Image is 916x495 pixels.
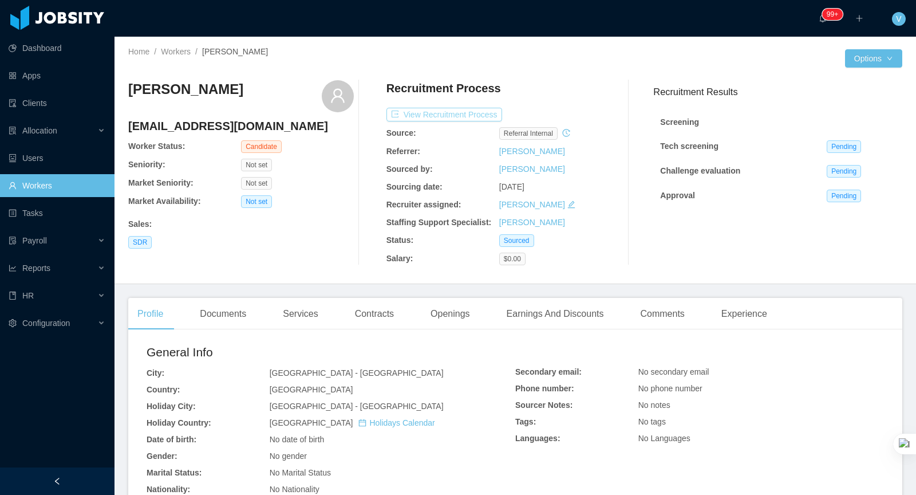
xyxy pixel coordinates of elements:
[499,218,565,227] a: [PERSON_NAME]
[515,434,560,443] b: Languages:
[567,201,575,209] i: icon: edit
[128,236,152,249] span: SDR
[270,485,319,494] span: No Nationality
[9,174,105,197] a: icon: userWorkers
[562,129,570,137] i: icon: history
[128,160,165,169] b: Seniority:
[128,298,172,330] div: Profile
[191,298,255,330] div: Documents
[270,385,353,394] span: [GEOGRAPHIC_DATA]
[9,202,105,225] a: icon: profileTasks
[386,235,413,245] b: Status:
[147,402,196,411] b: Holiday City:
[147,451,177,461] b: Gender:
[241,140,282,153] span: Candidate
[827,165,861,178] span: Pending
[147,368,164,378] b: City:
[386,108,502,121] button: icon: exportView Recruitment Process
[9,319,17,327] i: icon: setting
[896,12,901,26] span: V
[9,237,17,245] i: icon: file-protect
[241,177,272,190] span: Not set
[638,416,884,428] div: No tags
[128,219,152,229] b: Sales :
[128,142,185,151] b: Worker Status:
[161,47,191,56] a: Workers
[147,468,202,477] b: Marital Status:
[660,166,740,175] strong: Challenge evaluation
[712,298,776,330] div: Experience
[638,434,690,443] span: No Languages
[638,384,702,393] span: No phone number
[270,451,307,461] span: No gender
[499,127,558,140] span: Referral internal
[638,367,709,376] span: No secondary email
[22,291,34,300] span: HR
[358,418,435,427] a: icon: calendarHolidays Calendar
[147,343,515,362] h2: General Info
[386,110,502,119] a: icon: exportView Recruitment Process
[22,319,70,328] span: Configuration
[638,400,670,410] span: No notes
[9,292,17,300] i: icon: book
[855,14,863,22] i: icon: plus
[515,367,582,376] b: Secondary email:
[270,418,435,427] span: [GEOGRAPHIC_DATA]
[147,435,196,444] b: Date of birth:
[22,264,50,273] span: Reports
[499,253,526,265] span: $0.00
[421,298,479,330] div: Openings
[386,164,433,174] b: Sourced by:
[386,128,416,137] b: Source:
[202,47,268,56] span: [PERSON_NAME]
[9,264,17,272] i: icon: line-chart
[845,49,902,68] button: Optionsicon: down
[330,88,346,104] i: icon: user
[9,92,105,115] a: icon: auditClients
[386,147,420,156] b: Referrer:
[827,140,861,153] span: Pending
[653,85,902,99] h3: Recruitment Results
[386,254,413,263] b: Salary:
[499,164,565,174] a: [PERSON_NAME]
[358,419,366,427] i: icon: calendar
[147,418,211,427] b: Holiday Country:
[274,298,327,330] div: Services
[386,218,492,227] b: Staffing Support Specialist:
[128,118,354,134] h4: [EMAIL_ADDRESS][DOMAIN_NAME]
[827,190,861,202] span: Pending
[822,9,843,20] sup: 901
[128,80,243,99] h3: [PERSON_NAME]
[515,384,574,393] b: Phone number:
[660,142,718,151] strong: Tech screening
[499,200,565,209] a: [PERSON_NAME]
[22,126,57,135] span: Allocation
[147,385,180,394] b: Country:
[9,127,17,135] i: icon: solution
[499,234,534,247] span: Sourced
[346,298,403,330] div: Contracts
[9,64,105,87] a: icon: appstoreApps
[499,147,565,156] a: [PERSON_NAME]
[270,368,444,378] span: [GEOGRAPHIC_DATA] - [GEOGRAPHIC_DATA]
[660,117,699,127] strong: Screening
[128,178,194,187] b: Market Seniority:
[270,468,331,477] span: No Marital Status
[241,159,272,171] span: Not set
[22,236,47,245] span: Payroll
[9,37,105,60] a: icon: pie-chartDashboard
[386,80,501,96] h4: Recruitment Process
[154,47,156,56] span: /
[147,485,190,494] b: Nationality:
[660,191,695,200] strong: Approval
[195,47,198,56] span: /
[386,200,461,209] b: Recruiter assigned:
[631,298,693,330] div: Comments
[819,14,827,22] i: icon: bell
[9,147,105,170] a: icon: robotUsers
[270,435,325,444] span: No date of birth
[499,182,524,191] span: [DATE]
[515,417,536,426] b: Tags:
[515,400,572,410] b: Sourcer Notes:
[498,298,613,330] div: Earnings And Discounts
